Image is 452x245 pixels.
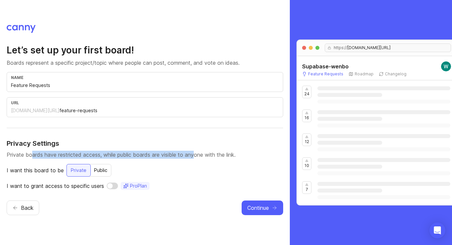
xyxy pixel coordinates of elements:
[305,139,309,144] p: 12
[7,182,104,190] p: I want to grant access to specific users
[7,151,283,159] p: Private boards have restricted access, while public boards are visible to anyone with the link.
[304,115,309,121] p: 16
[11,75,279,80] div: name
[441,61,451,71] img: Wen Bo Xie
[21,204,34,212] span: Back
[11,107,59,114] div: [DOMAIN_NAME][URL]
[130,183,147,189] span: Pro Plan
[429,222,445,238] div: Open Intercom Messenger
[385,71,406,77] p: Changelog
[304,163,309,168] p: 10
[347,45,391,50] span: [DOMAIN_NAME][URL]
[11,100,279,105] div: url
[308,71,343,77] p: Feature Requests
[331,45,347,50] span: https://
[7,166,64,174] p: I want this board to be
[306,187,308,192] p: 7
[7,201,39,215] button: Back
[242,201,283,215] button: Continue
[355,71,374,77] p: Roadmap
[66,164,91,177] button: Private
[304,91,309,97] p: 24
[302,62,349,70] h5: Supabase-wenbo
[11,82,279,89] input: e.g. Feature Requests
[90,164,111,176] div: Public
[90,164,111,177] button: Public
[7,139,283,148] h4: Privacy Settings
[7,25,36,33] img: Canny logo
[7,44,283,56] h2: Let’s set up your first board!
[247,204,269,212] span: Continue
[7,59,283,67] p: Boards represent a specific project/topic where people can post, comment, and vote on ideas.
